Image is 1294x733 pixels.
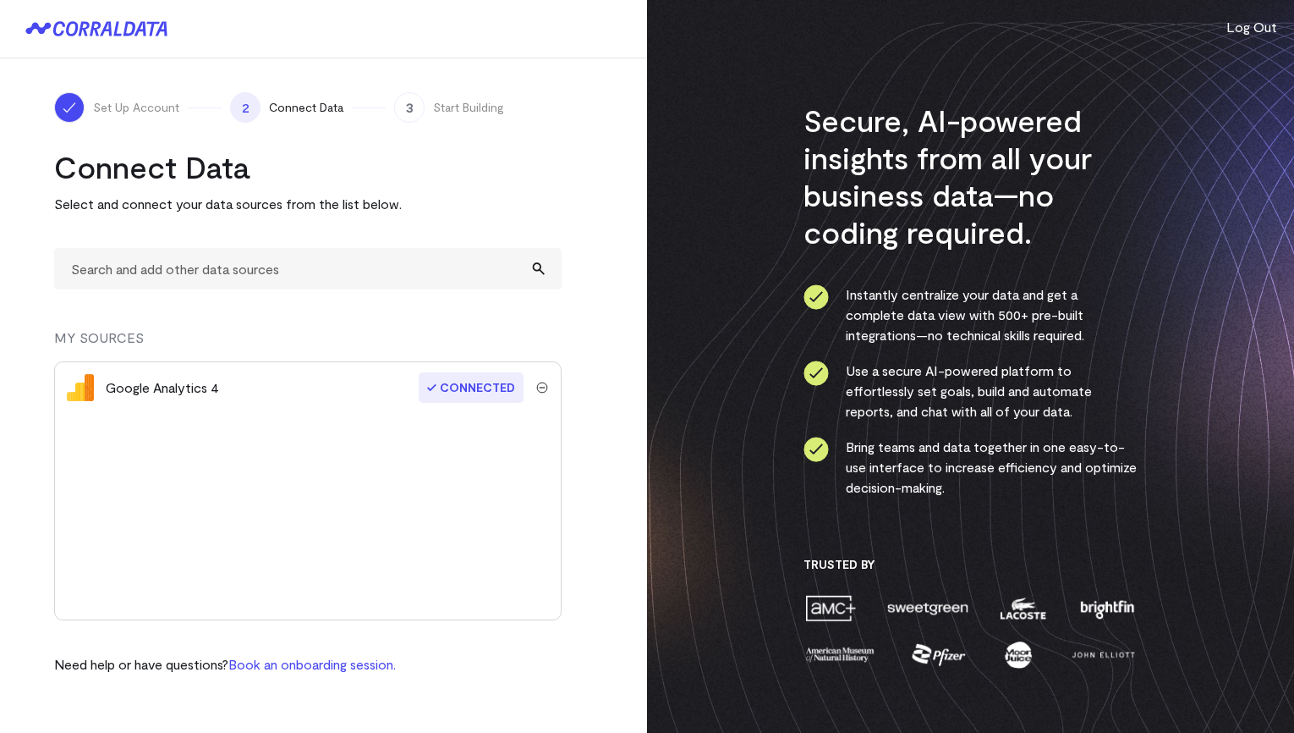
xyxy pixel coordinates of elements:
[886,593,970,623] img: sweetgreen-1d1fb32c.png
[54,248,562,289] input: Search and add other data sources
[54,194,562,214] p: Select and connect your data sources from the list below.
[1069,640,1138,670] img: john-elliott-25751c40.png
[61,99,78,116] img: ico-check-white-5ff98cb1.svg
[803,284,1138,345] li: Instantly centralize your data and get a complete data view with 500+ pre-built integrations—no t...
[394,92,425,123] span: 3
[54,148,562,185] h2: Connect Data
[269,99,343,116] span: Connect Data
[106,378,219,398] div: Google Analytics 4
[433,99,504,116] span: Start Building
[1001,640,1035,670] img: moon-juice-c312e729.png
[803,557,1138,572] h3: Trusted By
[536,382,548,394] img: trash-40e54a27.svg
[803,437,829,462] img: ico-check-circle-4b19435c.svg
[803,640,876,670] img: amnh-5afada46.png
[54,328,562,361] div: MY SOURCES
[93,99,179,116] span: Set Up Account
[803,361,829,386] img: ico-check-circle-4b19435c.svg
[803,102,1138,251] h3: Secure, AI-powered insights from all your business data—no coding required.
[1077,593,1138,623] img: brightfin-a251e171.png
[228,656,396,672] a: Book an onboarding session.
[419,372,524,403] span: Connected
[910,640,968,670] img: pfizer-e137f5fc.png
[803,593,858,623] img: amc-0b11a8f1.png
[67,374,94,401] img: google_analytics_4-4ee20295.svg
[803,284,829,310] img: ico-check-circle-4b19435c.svg
[1226,17,1277,37] button: Log Out
[998,593,1048,623] img: lacoste-7a6b0538.png
[54,654,396,675] p: Need help or have questions?
[803,437,1138,498] li: Bring teams and data together in one easy-to-use interface to increase efficiency and optimize de...
[803,361,1138,422] li: Use a secure AI-powered platform to effortlessly set goals, build and automate reports, and chat ...
[230,92,260,123] span: 2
